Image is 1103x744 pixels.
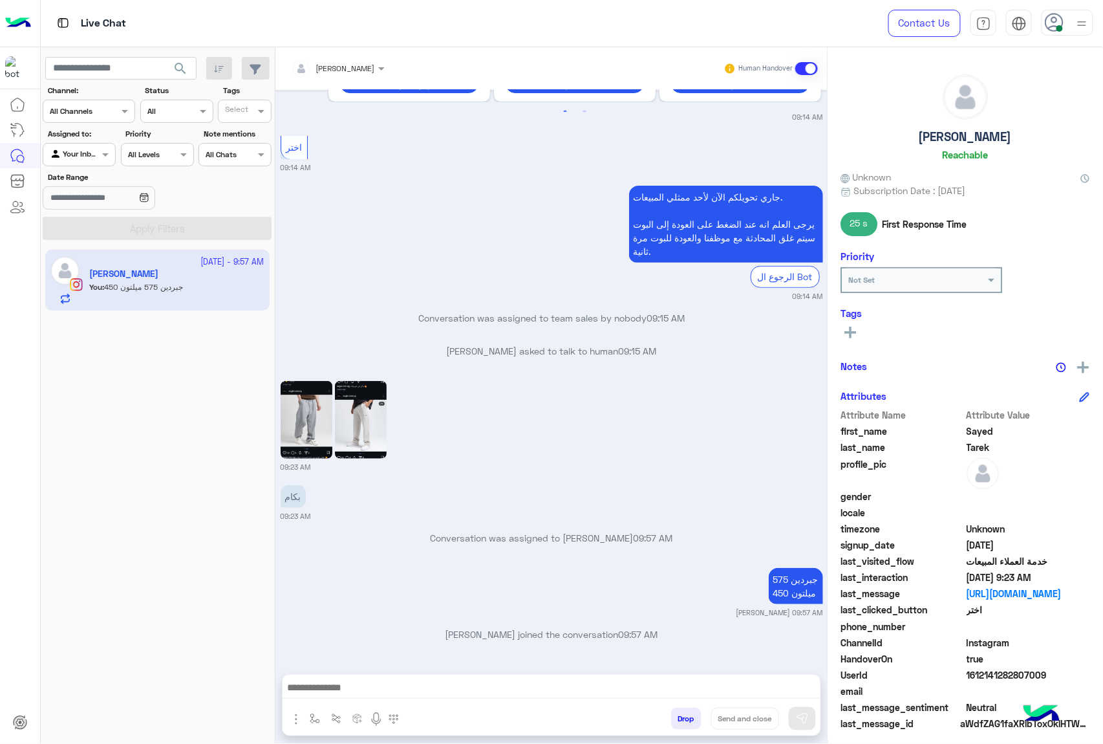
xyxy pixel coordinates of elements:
label: Channel: [48,85,134,96]
a: Contact Us [888,10,961,37]
span: gender [841,490,965,503]
button: Drop [671,708,701,730]
p: Live Chat [81,15,126,32]
img: create order [352,714,363,724]
img: select flow [310,714,320,724]
span: 09:15 AM [647,312,685,323]
span: 09:57 AM [619,629,658,640]
img: notes [1056,362,1067,373]
span: 2025-10-10T06:23:13.318Z [967,571,1091,584]
small: 09:14 AM [793,112,823,122]
img: send attachment [288,712,304,727]
b: Not Set [849,275,875,285]
span: null [967,490,1091,503]
button: select flow [305,708,326,729]
span: 09:15 AM [619,345,657,356]
button: 1 of 2 [559,105,572,118]
img: tab [55,15,71,31]
h6: Priority [841,250,875,262]
small: Human Handover [738,63,793,74]
img: tab [976,16,991,31]
span: [PERSON_NAME] [316,63,375,73]
span: last_message_id [841,717,958,730]
h6: Tags [841,307,1090,319]
button: Trigger scenario [326,708,347,729]
span: first_name [841,424,965,438]
small: [PERSON_NAME] 09:57 AM [736,607,823,618]
span: Sayed [967,424,1091,438]
span: email [841,684,965,698]
span: اختر [286,142,302,153]
img: hulul-logo.png [1019,692,1064,738]
img: 713415422032625 [5,56,28,80]
img: Image [335,381,387,459]
span: profile_pic [841,457,965,487]
span: Tarek [967,441,1091,454]
img: Logo [5,10,31,37]
span: UserId [841,668,965,682]
span: اختر [967,603,1091,617]
span: timezone [841,522,965,536]
h6: Notes [841,360,868,372]
h5: [PERSON_NAME] [919,129,1012,144]
button: create order [347,708,369,729]
span: null [967,684,1091,698]
label: Status [145,85,211,96]
span: aWdfZAG1faXRlbToxOklHTWVzc2FnZAUlEOjE3ODQxNDAxOTYyNzg0NDQyOjM0MDI4MjM2Njg0MTcxMDMwMTI0NDI1ODc1MjE... [961,717,1090,730]
span: 25 s [841,212,878,235]
span: ChannelId [841,636,965,650]
span: Subscription Date : [DATE] [854,184,966,197]
label: Priority [125,128,192,140]
span: Attribute Value [967,408,1091,422]
img: defaultAdmin.png [944,75,988,119]
span: last_visited_flow [841,554,965,568]
a: tab [970,10,996,37]
span: phone_number [841,620,965,633]
label: Note mentions [204,128,270,140]
p: [PERSON_NAME] joined the conversation [281,628,823,641]
span: 2025-05-19T08:46:52.678Z [967,538,1091,552]
span: 0 [967,701,1091,714]
p: [PERSON_NAME] asked to talk to human [281,344,823,358]
button: Send and close [711,708,779,730]
span: 1612141282807009 [967,668,1091,682]
span: 8 [967,636,1091,650]
img: Image [281,381,332,459]
span: true [967,652,1091,666]
span: last_clicked_button [841,603,965,617]
small: 09:23 AM [281,462,311,472]
button: search [165,57,197,85]
img: send message [796,712,809,725]
span: null [967,506,1091,520]
span: search [173,61,188,76]
span: Unknown [841,170,892,184]
p: 10/10/2025, 9:57 AM [769,568,823,604]
img: profile [1074,16,1090,32]
div: الرجوع ال Bot [751,266,820,287]
button: 2 of 2 [578,105,591,118]
label: Tags [223,85,270,96]
img: tab [1012,16,1027,31]
button: Apply Filters [43,217,272,240]
span: HandoverOn [841,652,965,666]
span: last_interaction [841,571,965,584]
small: 09:14 AM [281,162,311,173]
span: last_name [841,441,965,454]
div: Select [223,104,248,118]
p: 10/10/2025, 9:14 AM [629,186,823,263]
p: 10/10/2025, 9:23 AM [281,485,306,508]
span: signup_date [841,538,965,552]
span: 09:57 AM [634,532,673,543]
img: add [1078,362,1089,373]
h6: Reachable [943,149,989,160]
p: Conversation was assigned to [PERSON_NAME] [281,531,823,545]
label: Assigned to: [48,128,114,140]
span: First Response Time [883,217,967,231]
span: null [967,620,1091,633]
img: Trigger scenario [331,714,341,724]
img: send voice note [369,712,384,727]
img: make a call [389,714,399,725]
label: Date Range [48,171,193,183]
small: 09:23 AM [281,511,311,521]
a: [URL][DOMAIN_NAME] [967,587,1091,600]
